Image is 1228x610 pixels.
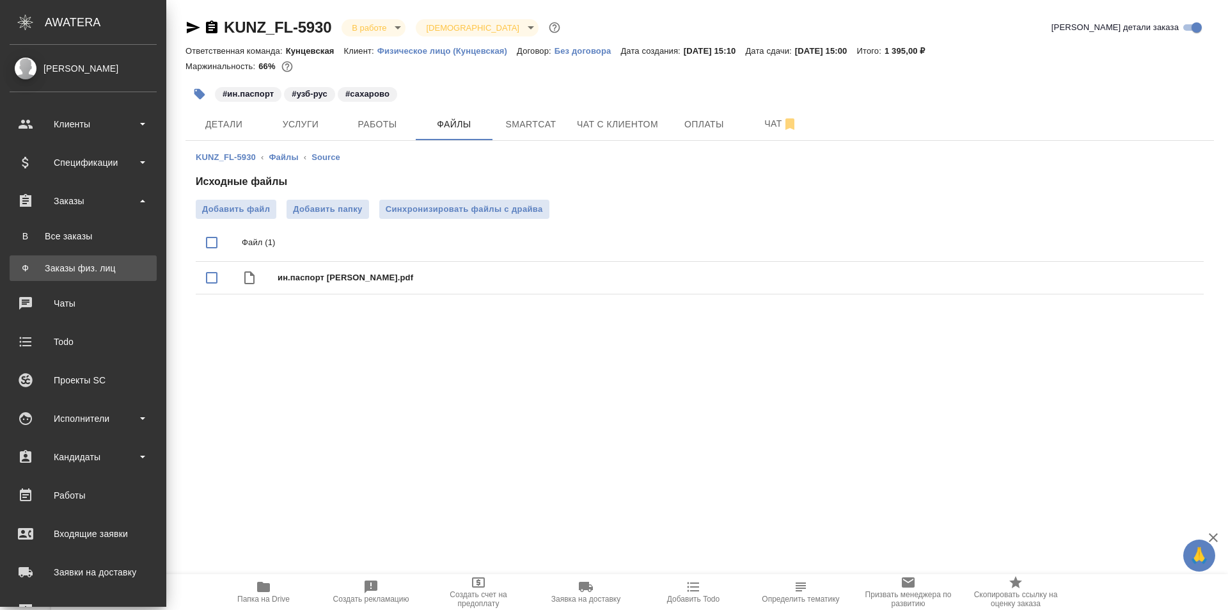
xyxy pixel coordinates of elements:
button: Добавить тэг [185,80,214,108]
span: Создать рекламацию [333,595,409,604]
span: Папка на Drive [237,595,290,604]
button: Скопировать ссылку на оценку заказа [962,574,1069,610]
a: KUNZ_FL-5930 [196,152,256,162]
button: Папка на Drive [210,574,317,610]
a: ФЗаказы физ. лиц [10,255,157,281]
a: Todo [3,326,163,358]
div: В работе [416,19,538,36]
button: [DEMOGRAPHIC_DATA] [422,22,523,33]
a: Файлы [269,152,298,162]
button: Скопировать ссылку для ЯМессенджера [185,20,201,35]
div: Входящие заявки [10,524,157,543]
span: 🙏 [1188,542,1210,569]
span: Призвать менеджера по развитию [862,590,954,608]
p: [DATE] 15:00 [795,46,857,56]
a: ВВсе заказы [10,223,157,249]
p: Дата создания: [620,46,683,56]
p: Ответственная команда: [185,46,286,56]
a: Чаты [3,287,163,319]
p: Договор: [517,46,555,56]
span: Чат [750,116,812,132]
span: [PERSON_NAME] детали заказа [1051,21,1179,34]
button: Создать счет на предоплату [425,574,532,610]
svg: Отписаться [782,116,798,132]
button: Призвать менеджера по развитию [854,574,962,610]
span: Добавить Todo [667,595,720,604]
span: Добавить файл [202,203,270,216]
span: Создать счет на предоплату [432,590,524,608]
div: AWATERA [45,10,166,35]
span: Скопировать ссылку на оценку заказа [970,590,1062,608]
div: Работы [10,486,157,505]
a: Без договора [555,45,621,56]
h4: Исходные файлы [196,174,1204,189]
a: Проекты SC [3,364,163,396]
span: Заявка на доставку [551,595,620,604]
div: Todo [10,332,157,351]
p: Физическое лицо (Кунцевская) [377,46,517,56]
button: 🙏 [1183,540,1215,572]
div: Заказы [10,191,157,211]
button: В работе [348,22,390,33]
span: Детали [193,116,255,132]
p: #ин.паспорт [223,88,274,100]
button: Определить тематику [747,574,854,610]
div: Заявки на доставку [10,563,157,582]
span: Синхронизировать файлы с драйва [386,203,543,216]
p: Маржинальность: [185,61,258,71]
p: Клиент: [344,46,377,56]
li: ‹ [261,151,264,164]
p: Дата сдачи: [745,46,794,56]
a: Заявки на доставку [3,556,163,588]
button: Добавить папку [287,200,368,219]
button: Заявка на доставку [532,574,640,610]
label: Добавить файл [196,200,276,219]
div: Спецификации [10,153,157,172]
button: Доп статусы указывают на важность/срочность заказа [546,19,563,36]
span: Чат с клиентом [577,116,658,132]
span: Оплаты [673,116,735,132]
span: Работы [347,116,408,132]
p: Файл (1) [242,236,1193,249]
div: Клиенты [10,115,157,134]
p: #узб-рус [292,88,327,100]
a: Входящие заявки [3,518,163,550]
a: Физическое лицо (Кунцевская) [377,45,517,56]
button: Синхронизировать файлы с драйва [379,200,549,219]
div: Исполнители [10,409,157,428]
p: 1 395,00 ₽ [885,46,935,56]
span: Файлы [423,116,485,132]
nav: breadcrumb [196,151,1204,164]
div: [PERSON_NAME] [10,61,157,76]
p: Без договора [555,46,621,56]
p: #сахарово [345,88,390,100]
p: Кунцевская [286,46,344,56]
span: Услуги [270,116,331,132]
span: Smartcat [500,116,562,132]
a: KUNZ_FL-5930 [224,19,331,36]
button: 400.80 RUB; [279,58,295,75]
span: Определить тематику [762,595,839,604]
button: Создать рекламацию [317,574,425,610]
p: [DATE] 15:10 [684,46,746,56]
a: Работы [3,479,163,511]
div: Все заказы [16,230,150,243]
button: Скопировать ссылку [204,20,219,35]
div: Заказы физ. лиц [16,262,150,275]
span: Добавить папку [293,203,362,216]
span: узб-рус [283,88,336,99]
span: ин.паспорт [PERSON_NAME].pdf [278,271,1193,284]
div: Кандидаты [10,447,157,467]
button: Добавить Todo [640,574,747,610]
a: Source [311,152,340,162]
div: Проекты SC [10,371,157,390]
p: Итого: [856,46,884,56]
div: Чаты [10,294,157,313]
div: В работе [342,19,405,36]
p: 66% [258,61,278,71]
li: ‹ [304,151,306,164]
